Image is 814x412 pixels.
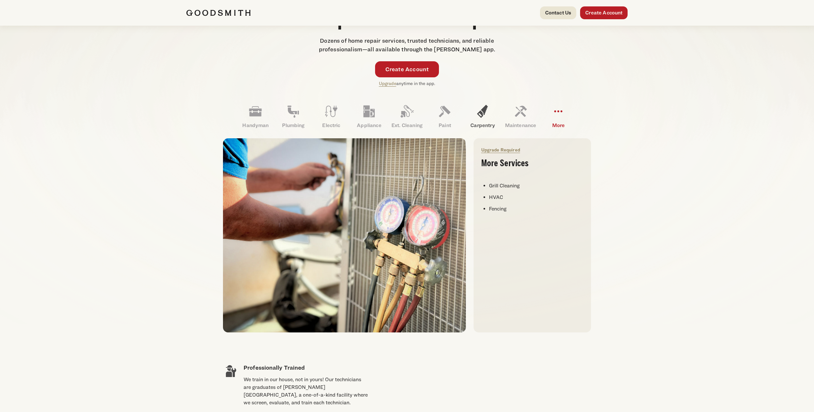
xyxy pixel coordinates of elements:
div: We train in our house, not in yours! Our technicians are graduates of [PERSON_NAME][GEOGRAPHIC_DA... [244,376,369,407]
a: Handyman [236,100,274,133]
p: Ext. Cleaning [388,122,426,129]
p: anytime in the app. [379,80,435,87]
li: Grill Cleaning [489,182,583,190]
img: A technician works on an HVAC unit with gauges in the foreground. [223,138,466,332]
a: Electric [312,100,350,133]
a: Create Account [375,61,439,77]
a: Carpentry [464,100,501,133]
span: Dozens of home repair services, trusted technicians, and reliable professionalism—all available t... [319,37,495,53]
p: Carpentry [464,122,501,129]
a: Upgrade [379,81,396,86]
a: Create Account [580,6,628,19]
a: Upgrade Required [481,147,520,152]
li: Fencing [489,205,583,213]
a: Maintenance [501,100,539,133]
p: Appliance [350,122,388,129]
li: HVAC [489,193,583,201]
p: Electric [312,122,350,129]
p: Paint [426,122,464,129]
p: Maintenance [501,122,539,129]
img: Goodsmith [186,10,251,16]
p: Plumbing [274,122,312,129]
a: Ext. Cleaning [388,100,426,133]
a: Appliance [350,100,388,133]
p: Handyman [236,122,274,129]
a: Plumbing [274,100,312,133]
a: Paint [426,100,464,133]
a: More [539,100,577,133]
a: Contact Us [540,6,577,19]
p: More [539,122,577,129]
h4: Professionally Trained [244,363,369,372]
h3: More Services [481,159,583,168]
